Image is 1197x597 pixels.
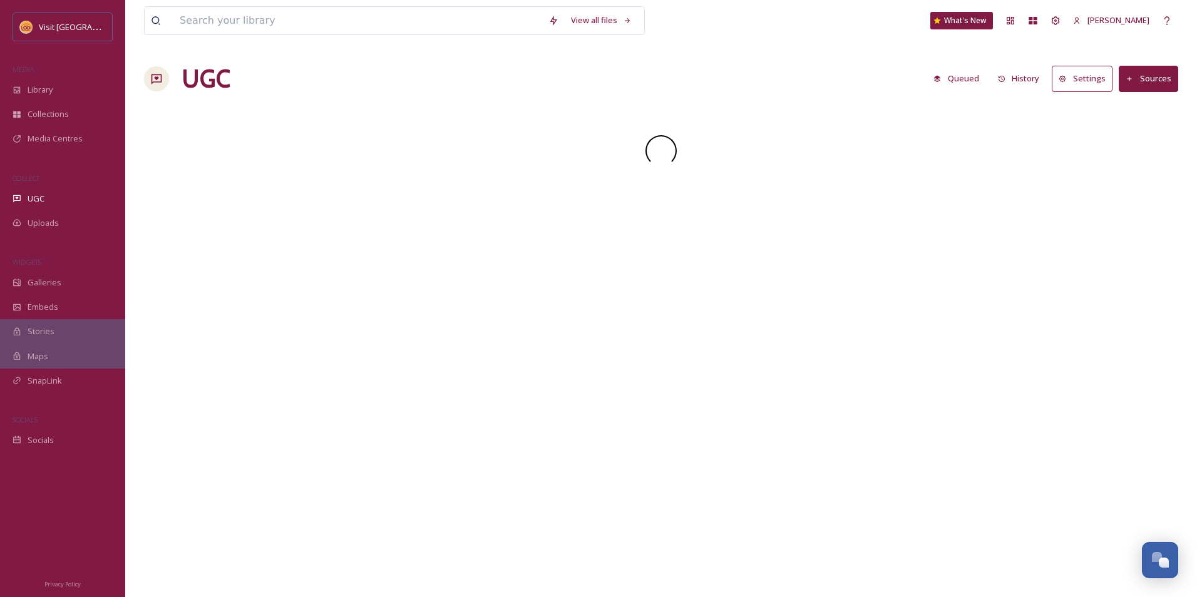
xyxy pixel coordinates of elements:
span: Maps [28,350,48,362]
a: Settings [1052,66,1119,91]
a: View all files [565,8,638,33]
a: Privacy Policy [44,576,81,591]
span: UGC [28,193,44,205]
span: Library [28,84,53,96]
span: COLLECT [13,173,39,183]
input: Search your library [173,7,542,34]
span: Socials [28,434,54,446]
a: Queued [927,66,992,91]
span: MEDIA [13,64,34,74]
img: Square%20Social%20Visit%20Lodi.png [20,21,33,33]
button: Settings [1052,66,1112,91]
button: History [992,66,1046,91]
span: Visit [GEOGRAPHIC_DATA] [39,21,136,33]
button: Open Chat [1142,542,1178,578]
span: Stories [28,325,54,337]
span: [PERSON_NAME] [1087,14,1149,26]
span: Privacy Policy [44,580,81,588]
span: Galleries [28,277,61,288]
span: Media Centres [28,133,83,145]
span: Uploads [28,217,59,229]
a: UGC [182,60,230,98]
span: Embeds [28,301,58,313]
span: SOCIALS [13,415,38,424]
span: WIDGETS [13,257,41,267]
button: Sources [1119,66,1178,91]
a: History [992,66,1052,91]
span: Collections [28,108,69,120]
span: SnapLink [28,375,62,387]
a: What's New [930,12,993,29]
a: [PERSON_NAME] [1067,8,1156,33]
button: Queued [927,66,985,91]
